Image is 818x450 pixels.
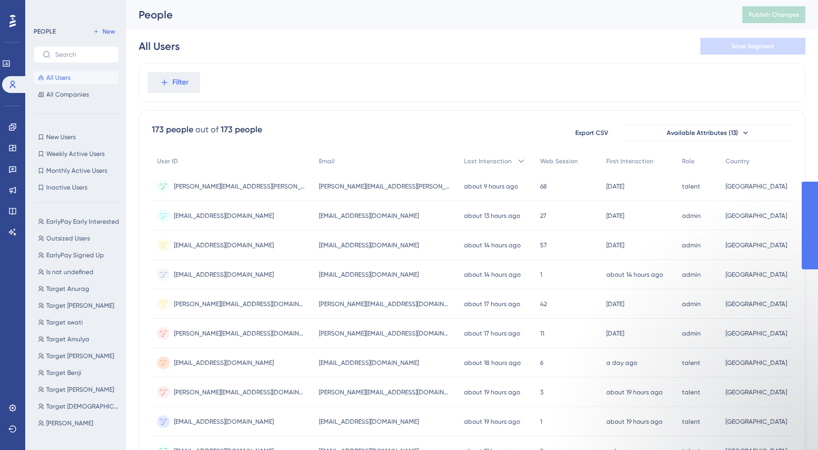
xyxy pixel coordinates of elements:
button: Export CSV [565,124,618,141]
span: 6 [540,359,543,367]
span: Web Session [540,157,578,165]
span: [EMAIL_ADDRESS][DOMAIN_NAME] [319,359,419,367]
button: Inactive Users [34,181,119,194]
span: Target [PERSON_NAME] [46,301,114,310]
span: [PERSON_NAME][EMAIL_ADDRESS][DOMAIN_NAME] [319,388,450,396]
span: Is not undefined [46,268,94,276]
button: Weekly Active Users [34,148,119,160]
button: Save Segment [700,38,805,55]
span: 27 [540,212,546,220]
span: [EMAIL_ADDRESS][DOMAIN_NAME] [174,417,274,426]
time: about 18 hours ago [464,359,521,367]
span: [EMAIL_ADDRESS][DOMAIN_NAME] [174,241,274,249]
div: 173 people [152,123,193,136]
input: Search [55,51,110,58]
span: Publish Changes [749,11,799,19]
span: [EMAIL_ADDRESS][DOMAIN_NAME] [174,359,274,367]
time: [DATE] [606,300,624,308]
button: Publish Changes [742,6,805,23]
div: All Users [139,39,180,54]
span: EarlyPay Signed Up [46,251,104,259]
button: EarlyPay Early Interested [34,215,125,228]
span: [PERSON_NAME][EMAIL_ADDRESS][PERSON_NAME][DOMAIN_NAME] [319,182,450,191]
time: about 14 hours ago [464,271,521,278]
div: 173 people [221,123,262,136]
span: admin [682,212,701,220]
span: All Companies [46,90,89,99]
span: [GEOGRAPHIC_DATA] [726,241,787,249]
span: [EMAIL_ADDRESS][DOMAIN_NAME] [319,270,419,279]
button: Target Anurag [34,282,125,295]
time: about 19 hours ago [464,389,520,396]
span: [PERSON_NAME][EMAIL_ADDRESS][DOMAIN_NAME] [174,300,305,308]
button: Is not undefined [34,266,125,278]
span: 1 [540,270,542,279]
span: talent [682,182,700,191]
span: [PERSON_NAME][EMAIL_ADDRESS][DOMAIN_NAME] [319,300,450,308]
button: Outsized Users [34,232,125,245]
button: [PERSON_NAME] [34,417,125,430]
span: [EMAIL_ADDRESS][DOMAIN_NAME] [174,270,274,279]
iframe: UserGuiding AI Assistant Launcher [774,409,805,440]
span: Last Interaction [464,157,512,165]
button: Target Amulya [34,333,125,346]
span: Weekly Active Users [46,150,105,158]
span: 68 [540,182,547,191]
button: All Companies [34,88,119,101]
button: Target Benji [34,367,125,379]
div: People [139,7,716,22]
button: Target [PERSON_NAME] [34,383,125,396]
button: Monthly Active Users [34,164,119,177]
button: New Users [34,131,119,143]
span: [EMAIL_ADDRESS][DOMAIN_NAME] [319,417,419,426]
span: admin [682,329,701,338]
time: [DATE] [606,242,624,249]
button: Target swati [34,316,125,329]
span: Export CSV [575,129,608,137]
span: 42 [540,300,547,308]
span: [PERSON_NAME] [46,419,93,427]
span: [PERSON_NAME][EMAIL_ADDRESS][DOMAIN_NAME] [319,329,450,338]
span: Target Amulya [46,335,89,343]
span: admin [682,300,701,308]
button: Target [PERSON_NAME] [34,350,125,362]
span: Country [726,157,749,165]
time: about 17 hours ago [464,300,520,308]
time: about 9 hours ago [464,183,518,190]
button: All Users [34,71,119,84]
div: out of [195,123,219,136]
span: Filter [172,76,189,89]
button: Filter [148,72,200,93]
button: Available Attributes (13) [624,124,792,141]
span: Target swati [46,318,83,327]
span: [GEOGRAPHIC_DATA] [726,329,787,338]
span: Email [319,157,335,165]
span: 57 [540,241,547,249]
time: about 14 hours ago [464,242,521,249]
span: [EMAIL_ADDRESS][DOMAIN_NAME] [319,241,419,249]
span: [GEOGRAPHIC_DATA] [726,182,787,191]
time: about 19 hours ago [464,418,520,425]
span: Target [PERSON_NAME] [46,352,114,360]
time: [DATE] [606,330,624,337]
span: Target [DEMOGRAPHIC_DATA] [46,402,121,411]
span: [PERSON_NAME][EMAIL_ADDRESS][PERSON_NAME][DOMAIN_NAME] [174,182,305,191]
span: Save Segment [731,42,774,50]
span: 3 [540,388,543,396]
button: New [89,25,119,38]
span: 11 [540,329,544,338]
time: [DATE] [606,212,624,219]
span: EarlyPay Early Interested [46,217,119,226]
button: EarlyPay Signed Up [34,249,125,261]
time: a day ago [606,359,637,367]
span: admin [682,270,701,279]
span: Target [PERSON_NAME] [46,385,114,394]
span: [GEOGRAPHIC_DATA] [726,300,787,308]
span: Available Attributes (13) [667,129,738,137]
time: about 17 hours ago [464,330,520,337]
span: New [102,27,115,36]
span: [EMAIL_ADDRESS][DOMAIN_NAME] [174,212,274,220]
span: [EMAIL_ADDRESS][DOMAIN_NAME] [319,212,419,220]
span: Target Anurag [46,285,89,293]
span: First Interaction [606,157,654,165]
